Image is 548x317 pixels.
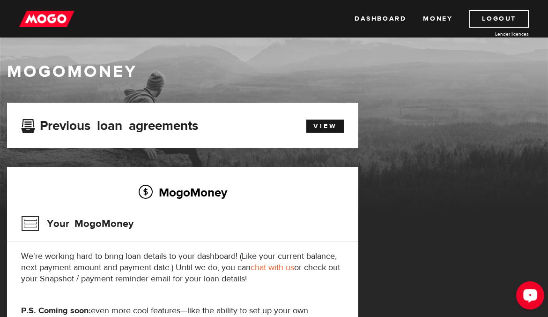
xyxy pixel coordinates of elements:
[21,211,133,236] h3: Your MogoMoney
[21,251,344,285] p: We're working hard to bring loan details to your dashboard! (Like your current balance, next paym...
[21,305,91,316] strong: P.S. Coming soon:
[355,10,406,28] a: Dashboard
[469,10,529,28] a: Logout
[459,30,529,38] a: Lender licences
[21,182,344,202] h2: MogoMoney
[306,120,344,133] a: View
[21,118,198,130] h3: Previous loan agreements
[19,10,74,28] img: mogo_logo-11ee424be714fa7cbb0f0f49df9e16ec.png
[251,262,294,273] a: chat with us
[7,62,541,82] h1: MogoMoney
[423,10,452,28] a: Money
[509,278,548,317] iframe: LiveChat chat widget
